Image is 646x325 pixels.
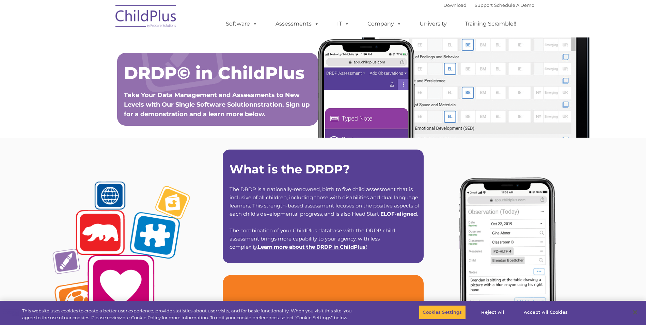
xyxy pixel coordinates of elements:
[112,0,180,34] img: ChildPlus by Procare Solutions
[419,305,466,320] button: Cookies Settings
[124,91,310,118] span: Take Your Data Management and Assessments to New Levels with Our Single Software Solutionnstratio...
[22,308,355,321] div: This website uses cookies to create a better user experience, provide statistics about user visit...
[494,2,534,8] a: Schedule A Demo
[458,17,523,31] a: Training Scramble!!
[443,2,534,8] font: |
[472,305,514,320] button: Reject All
[219,17,264,31] a: Software
[230,162,350,176] strong: What is the DRDP?
[413,17,454,31] a: University
[330,17,356,31] a: IT
[443,2,467,8] a: Download
[475,2,493,8] a: Support
[380,211,417,217] a: ELOF-aligned
[230,186,419,217] span: The DRDP is a nationally-renowned, birth to five child assessment that is inclusive of all childr...
[258,244,365,250] a: Learn more about the DRDP in ChildPlus
[628,305,643,320] button: Close
[361,17,408,31] a: Company
[230,227,395,250] span: The combination of your ChildPlus database with the DRDP child assessment brings more capability ...
[520,305,571,320] button: Accept All Cookies
[269,17,326,31] a: Assessments
[258,244,367,250] span: !
[124,63,304,83] span: DRDP© in ChildPlus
